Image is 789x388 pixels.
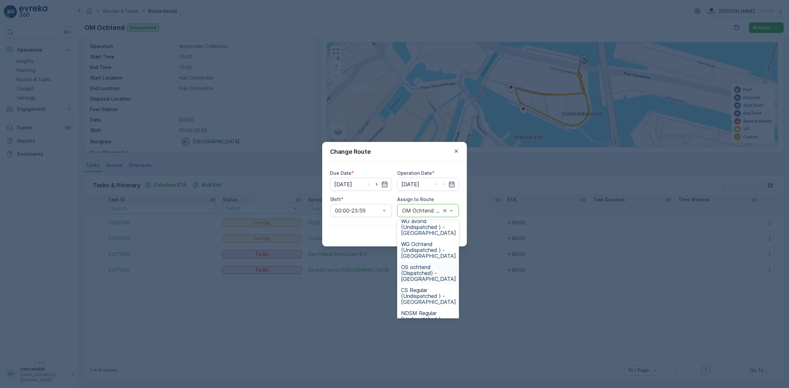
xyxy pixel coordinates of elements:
p: Change Route [330,147,371,156]
span: WG avond (Undispatched ) - [GEOGRAPHIC_DATA] [401,218,456,236]
span: WG Ochtend (Undispatched ) - [GEOGRAPHIC_DATA] [401,241,456,259]
label: Assign to Route [397,196,434,202]
input: dd/mm/yyyy [330,178,392,191]
input: dd/mm/yyyy [397,178,459,191]
span: OS ochtend (Dispatched) - [GEOGRAPHIC_DATA] [401,264,456,282]
label: Shift [330,196,341,202]
span: CS Regular (Undispatched ) - [GEOGRAPHIC_DATA] [401,287,456,305]
span: NDSM Regular (Undispatched ) - [GEOGRAPHIC_DATA] [401,310,456,328]
label: Operation Date [397,170,432,176]
label: Due Date [330,170,351,176]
